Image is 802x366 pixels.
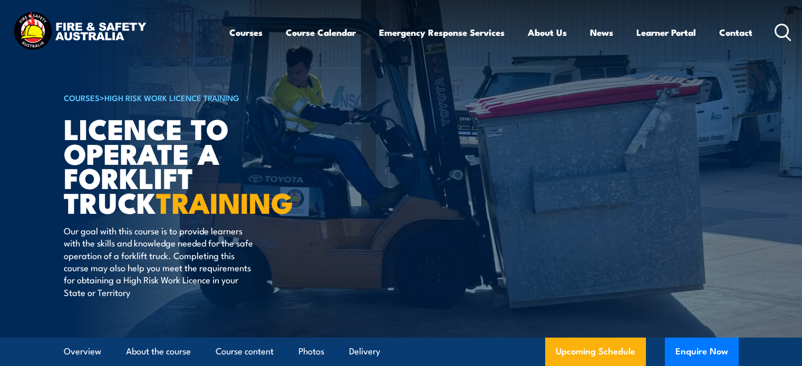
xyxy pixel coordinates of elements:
strong: TRAINING [156,180,293,223]
a: About Us [528,18,567,46]
a: Upcoming Schedule [545,338,646,366]
a: Contact [719,18,752,46]
a: Courses [229,18,263,46]
a: Course Calendar [286,18,356,46]
a: COURSES [64,92,100,103]
a: Overview [64,338,101,365]
a: Course content [216,338,274,365]
p: Our goal with this course is to provide learners with the skills and knowledge needed for the saf... [64,224,256,298]
h6: > [64,91,324,104]
a: High Risk Work Licence Training [104,92,239,103]
a: Emergency Response Services [379,18,505,46]
a: Delivery [349,338,380,365]
button: Enquire Now [665,338,739,366]
a: Photos [298,338,324,365]
h1: Licence to operate a forklift truck [64,116,324,214]
a: Learner Portal [636,18,696,46]
a: News [590,18,613,46]
a: About the course [126,338,191,365]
